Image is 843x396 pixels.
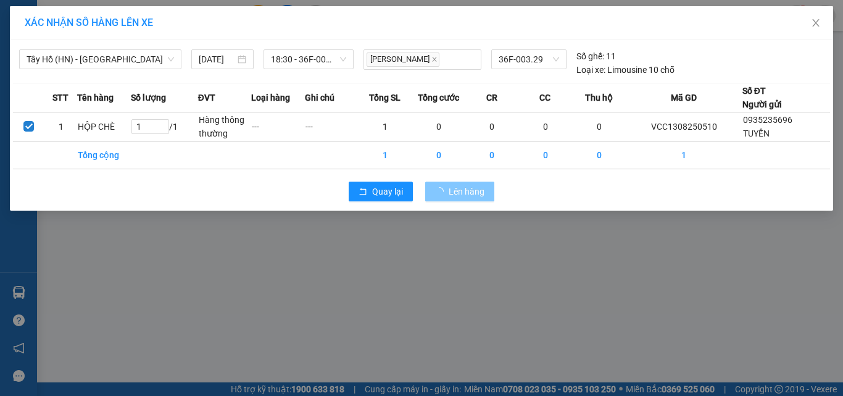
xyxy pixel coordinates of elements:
[50,72,128,85] span: 64 Võ Chí Công
[8,12,60,64] img: logo
[412,112,465,141] td: 0
[251,91,290,104] span: Loại hàng
[45,112,77,141] td: 1
[112,54,222,65] strong: : [DOMAIN_NAME]
[77,141,131,169] td: Tổng cộng
[742,84,782,111] div: Số ĐT Người gửi
[359,187,367,197] span: rollback
[435,187,449,196] span: loading
[743,115,792,125] span: 0935235696
[372,185,403,198] span: Quay lại
[112,56,141,65] span: Website
[519,141,573,169] td: 0
[77,112,131,141] td: HỘP CHÈ
[519,112,573,141] td: 0
[576,63,675,77] div: Limousine 10 chỗ
[585,91,613,104] span: Thu hộ
[743,128,770,138] span: TUYẾN
[539,91,550,104] span: CC
[431,56,438,62] span: close
[412,141,465,169] td: 0
[425,182,494,201] button: Lên hàng
[14,72,128,85] span: VP gửi:
[811,18,821,28] span: close
[198,112,252,141] td: Hàng thông thường
[626,141,742,169] td: 1
[199,53,235,66] input: 13/08/2025
[576,63,605,77] span: Loại xe:
[499,50,559,69] span: 36F-003.29
[486,91,497,104] span: CR
[799,6,833,41] button: Close
[359,141,412,169] td: 1
[465,141,519,169] td: 0
[572,112,626,141] td: 0
[127,42,207,51] strong: Hotline : 0889 23 23 23
[572,141,626,169] td: 0
[576,49,616,63] div: 11
[271,50,347,69] span: 18:30 - 36F-003.29
[12,90,51,99] strong: Người gửi:
[83,11,251,24] strong: CÔNG TY TNHH VĨNH QUANG
[131,112,198,141] td: / 1
[626,112,742,141] td: VCC1308250510
[52,91,69,104] span: STT
[349,182,413,201] button: rollbackQuay lại
[671,91,697,104] span: Mã GD
[305,91,334,104] span: Ghi chú
[305,112,359,141] td: ---
[367,53,439,67] span: [PERSON_NAME]
[25,17,153,28] span: XÁC NHẬN SỐ HÀNG LÊN XE
[449,185,484,198] span: Lên hàng
[251,112,305,141] td: ---
[27,50,174,69] span: Tây Hồ (HN) - Thanh Hóa
[77,91,114,104] span: Tên hàng
[465,112,519,141] td: 0
[359,112,412,141] td: 1
[117,27,217,40] strong: PHIẾU GỬI HÀNG
[369,91,401,104] span: Tổng SL
[576,49,604,63] span: Số ghế:
[198,91,215,104] span: ĐVT
[131,91,166,104] span: Số lượng
[418,91,459,104] span: Tổng cước
[52,90,81,99] span: TUYẾN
